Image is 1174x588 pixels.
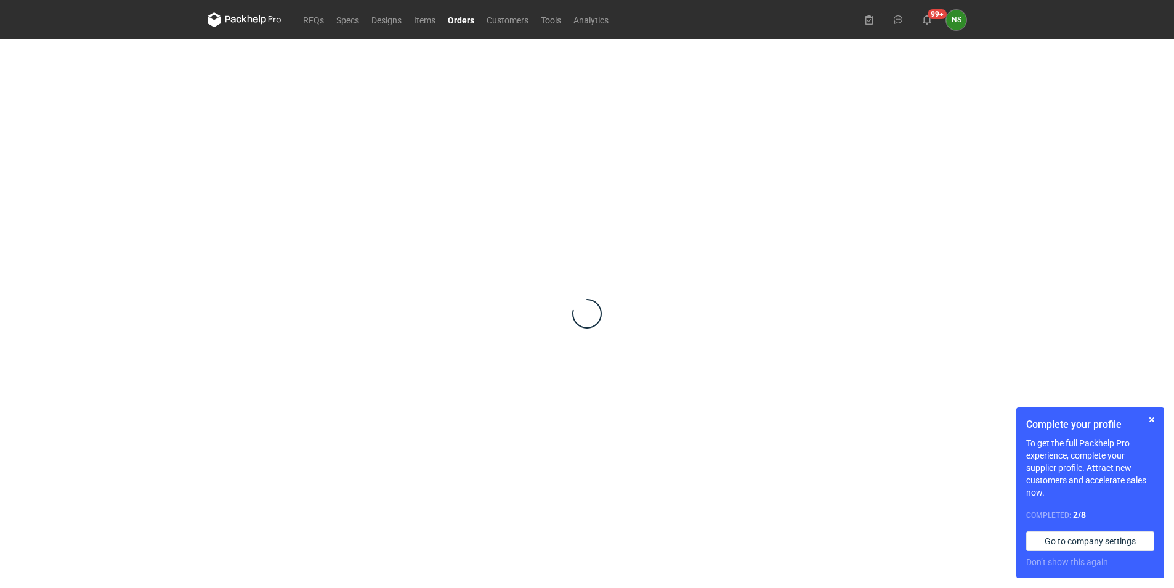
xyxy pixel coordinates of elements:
h1: Complete your profile [1026,417,1154,432]
button: NS [946,10,966,30]
a: Tools [535,12,567,27]
a: RFQs [297,12,330,27]
div: Natalia Stępak [946,10,966,30]
a: Go to company settings [1026,531,1154,551]
button: Don’t show this again [1026,556,1108,568]
a: Specs [330,12,365,27]
a: Items [408,12,442,27]
a: Customers [480,12,535,27]
button: Skip for now [1144,412,1159,427]
a: Analytics [567,12,615,27]
svg: Packhelp Pro [208,12,281,27]
strong: 2 / 8 [1073,510,1086,520]
a: Designs [365,12,408,27]
button: 99+ [917,10,937,30]
div: Completed: [1026,508,1154,521]
a: Orders [442,12,480,27]
p: To get the full Packhelp Pro experience, complete your supplier profile. Attract new customers an... [1026,437,1154,499]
